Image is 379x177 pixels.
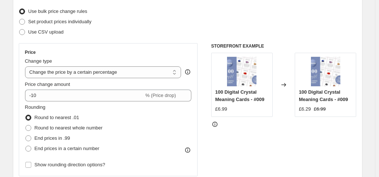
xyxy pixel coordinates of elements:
[25,104,46,110] span: Rounding
[211,43,357,49] h6: STOREFRONT EXAMPLE
[314,105,326,113] strike: £6.99
[299,105,311,113] div: £6.29
[215,105,227,113] div: £6.99
[299,89,348,102] span: 100 Digital Crystal Meaning Cards - #009
[25,81,70,87] span: Price change amount
[227,57,256,86] img: 100-digital-crystal-cards-009-746477_80x.jpg
[25,90,144,101] input: -15
[35,135,70,141] span: End prices in .99
[28,8,87,14] span: Use bulk price change rules
[311,57,340,86] img: 100-digital-crystal-cards-009-746477_80x.jpg
[145,93,176,98] span: % (Price drop)
[35,162,105,167] span: Show rounding direction options?
[35,125,103,131] span: Round to nearest whole number
[184,68,191,76] div: help
[25,49,36,55] h3: Price
[35,146,99,151] span: End prices in a certain number
[25,58,52,64] span: Change type
[28,29,64,35] span: Use CSV upload
[28,19,92,24] span: Set product prices individually
[35,115,79,120] span: Round to nearest .01
[215,89,265,102] span: 100 Digital Crystal Meaning Cards - #009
